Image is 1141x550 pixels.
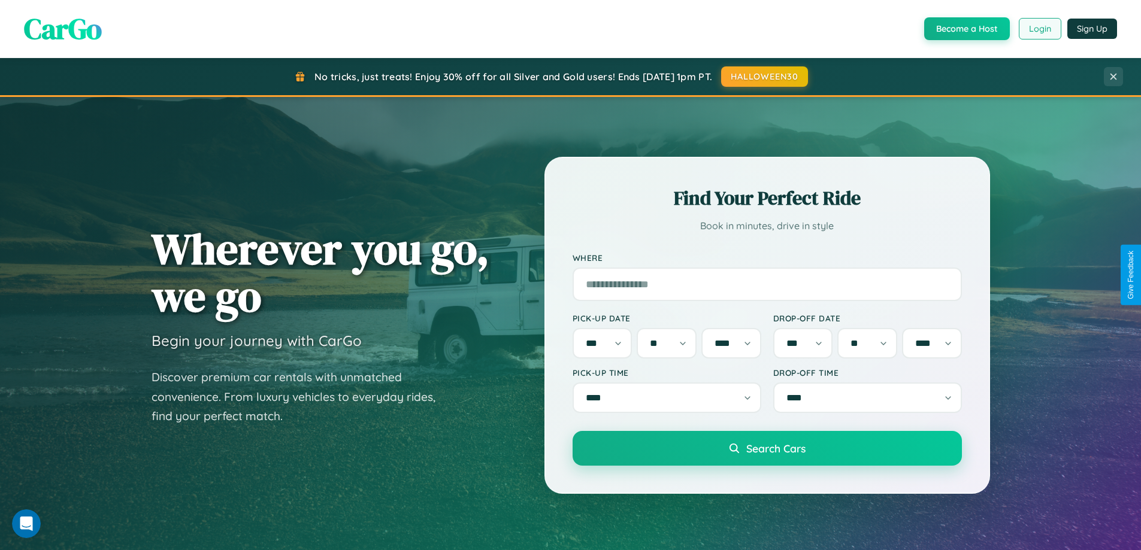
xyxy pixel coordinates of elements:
[152,367,451,426] p: Discover premium car rentals with unmatched convenience. From luxury vehicles to everyday rides, ...
[573,217,962,235] p: Book in minutes, drive in style
[573,367,761,378] label: Pick-up Time
[24,9,102,48] span: CarGo
[924,17,1010,40] button: Become a Host
[573,431,962,466] button: Search Cars
[1019,18,1061,39] button: Login
[12,509,41,538] iframe: Intercom live chat
[746,442,806,455] span: Search Cars
[573,253,962,263] label: Where
[314,71,712,83] span: No tricks, just treats! Enjoy 30% off for all Silver and Gold users! Ends [DATE] 1pm PT.
[1127,251,1135,299] div: Give Feedback
[773,367,962,378] label: Drop-off Time
[721,66,808,87] button: HALLOWEEN30
[573,313,761,323] label: Pick-up Date
[1067,19,1117,39] button: Sign Up
[152,225,489,320] h1: Wherever you go, we go
[573,185,962,211] h2: Find Your Perfect Ride
[152,332,362,350] h3: Begin your journey with CarGo
[773,313,962,323] label: Drop-off Date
